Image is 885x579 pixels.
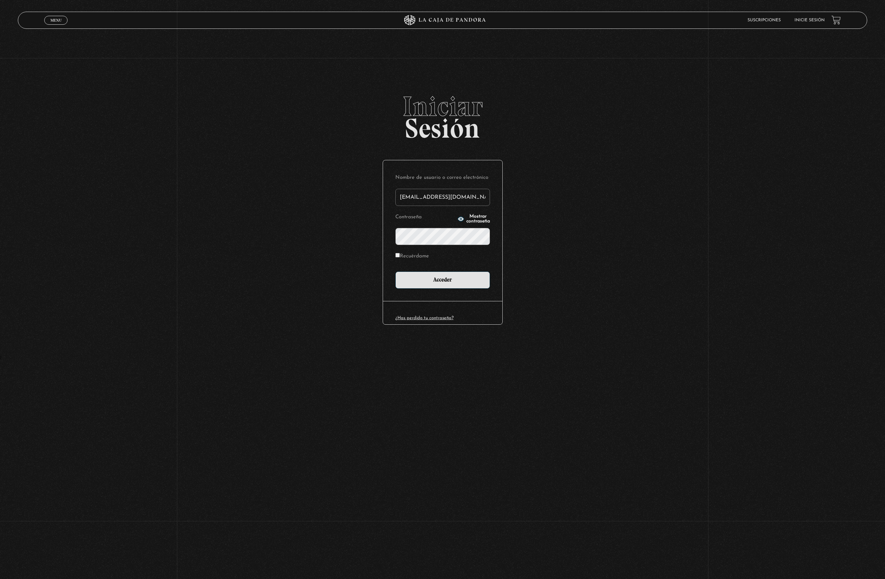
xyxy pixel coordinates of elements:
label: Recuérdame [395,251,429,262]
button: Mostrar contraseña [457,214,490,224]
h2: Sesión [18,93,868,137]
a: Inicie sesión [794,18,825,22]
label: Nombre de usuario o correo electrónico [395,173,490,183]
span: Menu [50,18,62,22]
a: Suscripciones [748,18,781,22]
span: Cerrar [48,24,64,29]
span: Mostrar contraseña [466,214,490,224]
input: Recuérdame [395,253,400,257]
input: Acceder [395,271,490,289]
span: Iniciar [18,93,868,120]
a: ¿Has perdido tu contraseña? [395,316,454,320]
a: View your shopping cart [832,15,841,25]
label: Contraseña [395,212,455,223]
